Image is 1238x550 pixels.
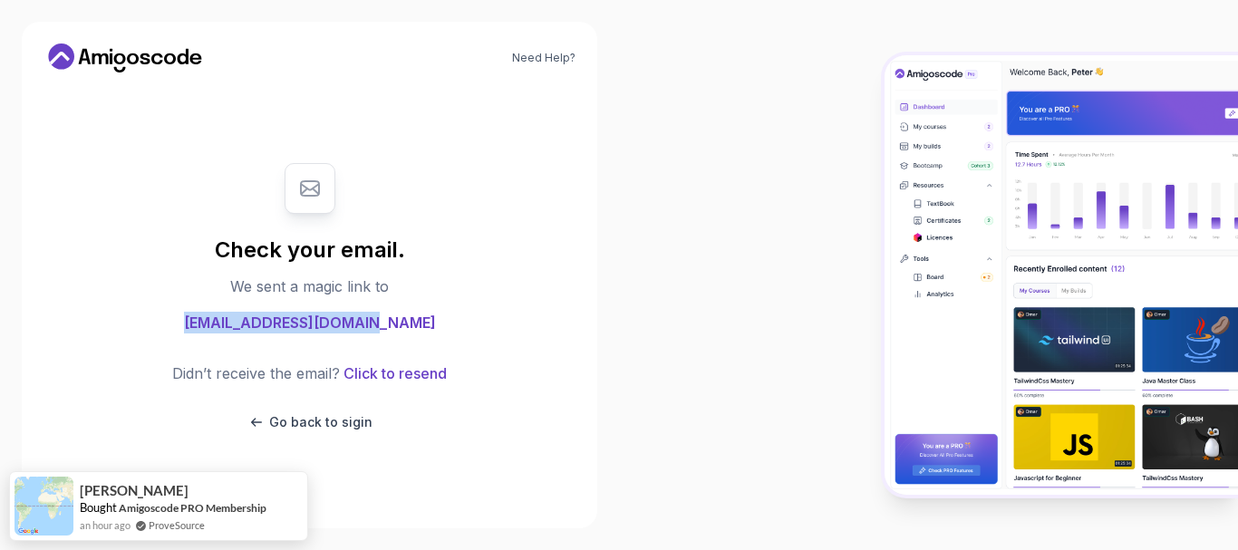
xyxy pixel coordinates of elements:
[230,275,389,297] p: We sent a magic link to
[80,517,131,533] span: an hour ago
[247,413,372,431] button: Go back to sigin
[215,236,405,265] h1: Check your email.
[340,362,447,384] button: Click to resend
[80,500,117,515] span: Bought
[44,43,207,72] a: Home link
[172,362,340,384] p: Didn’t receive the email?
[119,501,266,515] a: Amigoscode PRO Membership
[269,413,372,431] p: Go back to sigin
[512,51,575,65] a: Need Help?
[184,312,436,333] span: [EMAIL_ADDRESS][DOMAIN_NAME]
[15,477,73,536] img: provesource social proof notification image
[80,483,189,498] span: [PERSON_NAME]
[885,55,1238,496] img: Amigoscode Dashboard
[149,517,205,533] a: ProveSource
